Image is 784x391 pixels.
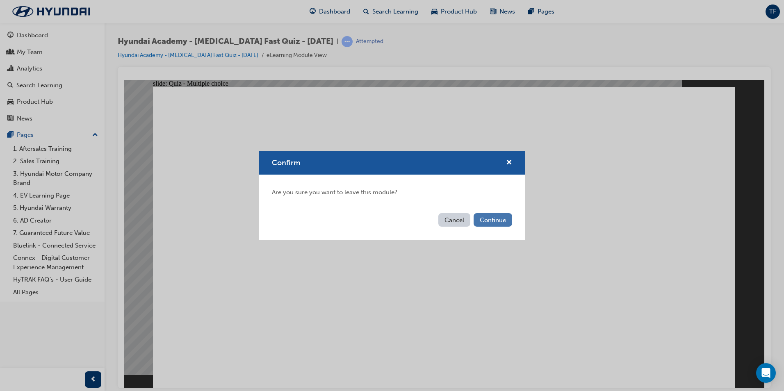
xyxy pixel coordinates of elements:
button: Continue [474,213,512,227]
button: cross-icon [506,158,512,168]
span: cross-icon [506,159,512,167]
div: Are you sure you want to leave this module? [259,175,525,210]
div: Confirm [259,151,525,240]
div: Open Intercom Messenger [756,363,776,383]
span: Confirm [272,158,300,167]
button: Cancel [438,213,470,227]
